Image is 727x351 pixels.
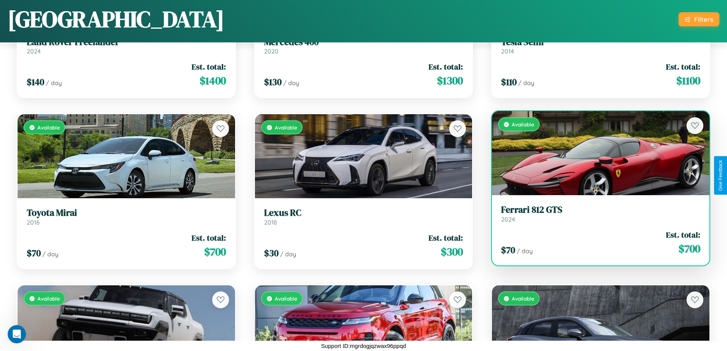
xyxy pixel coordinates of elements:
[501,204,700,223] a: Ferrari 812 GTS2024
[718,160,723,191] div: Give Feedback
[512,121,534,128] span: Available
[264,218,277,226] span: 2018
[679,12,719,26] button: Filters
[27,207,226,226] a: Toyota Mirai2016
[429,61,463,72] span: Est. total:
[501,47,514,55] span: 2014
[283,79,299,87] span: / day
[694,15,713,23] div: Filters
[275,124,297,131] span: Available
[501,204,700,215] h3: Ferrari 812 GTS
[275,295,297,302] span: Available
[46,79,62,87] span: / day
[200,73,226,88] span: $ 1400
[280,250,296,258] span: / day
[37,124,60,131] span: Available
[27,37,226,55] a: Land Rover Freelander2024
[679,241,700,256] span: $ 700
[666,229,700,240] span: Est. total:
[501,37,700,55] a: Tesla Semi2014
[264,207,463,218] h3: Lexus RC
[501,76,517,88] span: $ 110
[429,232,463,243] span: Est. total:
[8,3,224,35] h1: [GEOGRAPHIC_DATA]
[27,247,41,259] span: $ 70
[8,325,26,343] iframe: Intercom live chat
[512,295,534,302] span: Available
[27,218,40,226] span: 2016
[517,247,533,255] span: / day
[676,73,700,88] span: $ 1100
[501,244,515,256] span: $ 70
[518,79,534,87] span: / day
[27,207,226,218] h3: Toyota Mirai
[42,250,58,258] span: / day
[264,207,463,226] a: Lexus RC2018
[27,47,41,55] span: 2024
[437,73,463,88] span: $ 1300
[321,341,406,351] p: Support ID: mgrdogjqzwax96ppqd
[264,37,463,55] a: Mercedes 4002020
[192,61,226,72] span: Est. total:
[204,244,226,259] span: $ 700
[264,247,279,259] span: $ 30
[666,61,700,72] span: Est. total:
[501,215,515,223] span: 2024
[441,244,463,259] span: $ 300
[264,47,279,55] span: 2020
[192,232,226,243] span: Est. total:
[37,295,60,302] span: Available
[264,76,282,88] span: $ 130
[27,76,44,88] span: $ 140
